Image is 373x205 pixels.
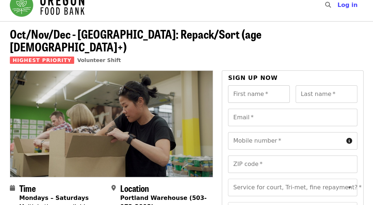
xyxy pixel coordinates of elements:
[228,74,278,81] span: Sign up now
[111,185,116,192] i: map-marker-alt icon
[228,85,290,103] input: First name
[228,132,343,150] input: Mobile number
[77,57,121,63] a: Volunteer Shift
[346,138,352,144] i: circle-info icon
[345,182,355,193] button: Open
[19,182,36,194] span: Time
[337,1,357,8] span: Log in
[120,182,149,194] span: Location
[10,25,262,55] span: Oct/Nov/Dec - [GEOGRAPHIC_DATA]: Repack/Sort (age [DEMOGRAPHIC_DATA]+)
[325,1,331,8] i: search icon
[19,194,89,201] strong: Mondays – Saturdays
[10,71,213,177] img: Oct/Nov/Dec - Portland: Repack/Sort (age 8+) organized by Oregon Food Bank
[228,155,357,173] input: ZIP code
[10,57,75,64] span: Highest Priority
[10,185,15,192] i: calendar icon
[296,85,357,103] input: Last name
[228,109,357,126] input: Email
